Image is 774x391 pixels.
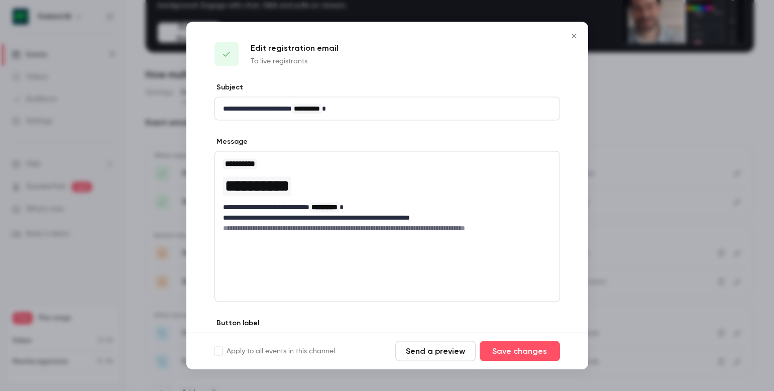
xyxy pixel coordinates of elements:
label: Message [214,137,248,147]
p: Edit registration email [251,42,339,54]
div: editor [215,152,560,239]
button: Close [564,26,584,46]
div: editor [215,97,560,120]
p: To live registrants [251,56,339,66]
button: Save changes [480,341,560,361]
button: Send a preview [395,341,476,361]
label: Button label [214,318,259,328]
label: Apply to all events in this channel [214,346,335,356]
label: Subject [214,82,243,92]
